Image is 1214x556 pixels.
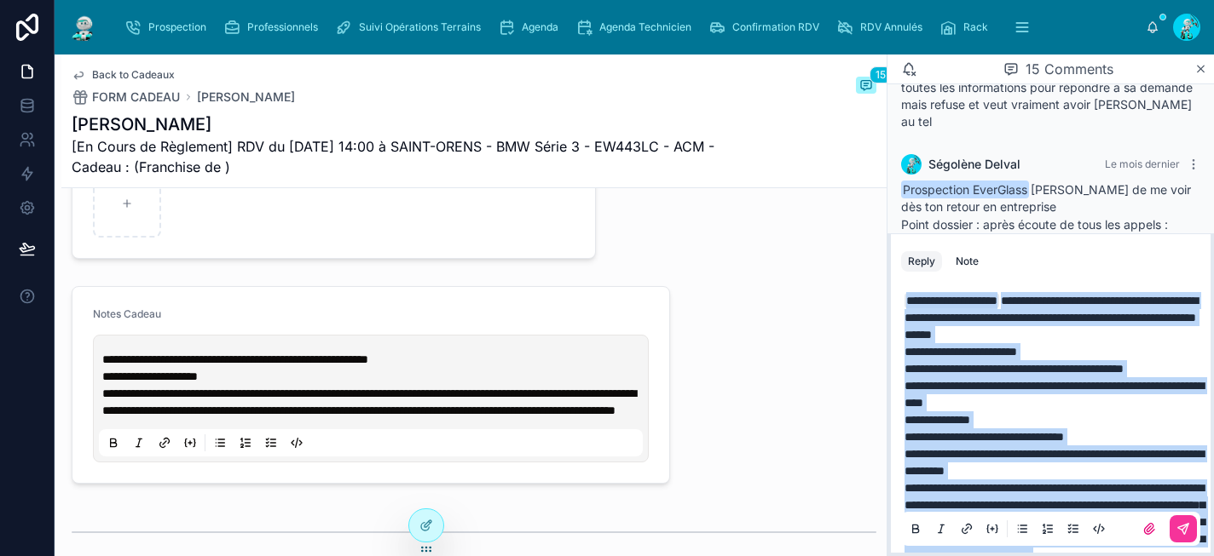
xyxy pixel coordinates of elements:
span: Ségolène Delval [928,156,1020,173]
div: Note [956,255,979,268]
a: FORM CADEAU [72,89,180,106]
button: 15 [856,77,876,97]
a: Suivi Opérations Terrains [330,12,493,43]
a: [PERSON_NAME] [197,89,295,106]
span: FORM CADEAU [92,89,180,106]
a: Agenda [493,12,570,43]
span: Professionnels [247,20,318,34]
div: scrollable content [113,9,1146,46]
img: App logo [68,14,99,41]
span: [En Cours de Règlement] RDV du [DATE] 14:00 à SAINT-ORENS - BMW Série 3 - EW443LC - ACM - Cadeau ... [72,136,749,177]
div: [PERSON_NAME] de me voir dès ton retour en entreprise [901,181,1200,323]
span: RDV Annulés [860,20,922,34]
span: Back to Cadeaux [92,68,175,82]
span: Prospection [148,20,206,34]
a: Rack [934,12,1000,43]
span: Confirmation RDV [732,20,819,34]
span: Agenda [522,20,558,34]
span: Le mois dernier [1105,158,1180,170]
a: Confirmation RDV [703,12,831,43]
span: Suivi Opérations Terrains [359,20,481,34]
a: Back to Cadeaux [72,68,175,82]
span: Agenda Technicien [599,20,691,34]
span: Prospection EverGlass [901,181,1029,198]
button: Note [949,251,986,272]
button: Reply [901,251,942,272]
a: Prospection [119,12,218,43]
span: 15 Comments [1026,59,1113,79]
h1: [PERSON_NAME] [72,112,749,136]
a: Agenda Technicien [570,12,703,43]
span: Rack [963,20,988,34]
p: Point dossier : après écoute de tous les appels : [PERSON_NAME] avait annoncé 250 € par voiture v... [901,215,1200,323]
span: 15 [870,66,892,83]
a: Professionnels [218,12,330,43]
span: Notes Cadeau [93,307,161,320]
a: RDV Annulés [831,12,934,43]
